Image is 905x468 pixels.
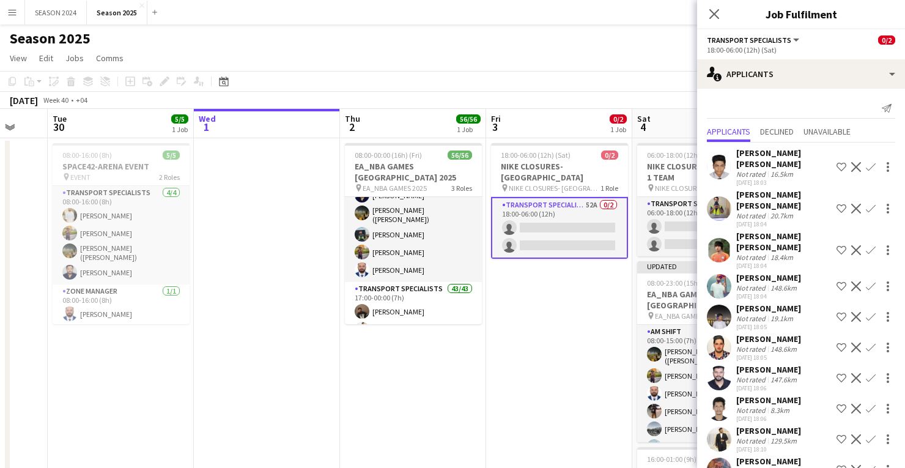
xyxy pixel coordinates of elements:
div: [DATE] 18:05 [736,323,801,331]
span: Jobs [65,53,84,64]
div: 20.7km [768,211,796,220]
div: Not rated [736,436,768,445]
div: 16.5km [768,169,796,179]
div: +04 [76,95,87,105]
div: [DATE] [10,94,38,106]
div: [PERSON_NAME] [736,364,801,375]
span: Applicants [707,127,750,136]
div: Not rated [736,283,768,292]
div: [DATE] 18:06 [736,384,801,392]
div: [PERSON_NAME] [736,425,801,436]
div: 18.4km [768,253,796,262]
div: [PERSON_NAME] [736,272,801,283]
a: Jobs [61,50,89,66]
h3: Job Fulfilment [697,6,905,22]
h1: Season 2025 [10,29,90,48]
div: [PERSON_NAME] [PERSON_NAME] [736,231,832,253]
div: [DATE] 18:04 [736,220,832,228]
div: Not rated [736,344,768,354]
span: Edit [39,53,53,64]
div: 148.6km [768,283,799,292]
div: [PERSON_NAME] [PERSON_NAME] [736,189,832,211]
span: Comms [96,53,124,64]
button: Transport Specialists [707,35,801,45]
div: [PERSON_NAME] [PERSON_NAME] [736,147,832,169]
div: 129.5km [768,436,799,445]
div: Not rated [736,314,768,323]
span: Unavailable [803,127,851,136]
a: Comms [91,50,128,66]
span: Week 40 [40,95,71,105]
div: 19.1km [768,314,796,323]
div: [PERSON_NAME] [736,333,801,344]
button: SEASON 2024 [25,1,87,24]
span: 0/2 [878,35,895,45]
a: View [5,50,32,66]
div: [PERSON_NAME] [736,395,801,406]
div: 148.6km [768,344,799,354]
div: [DATE] 18:05 [736,354,801,362]
div: Applicants [697,59,905,89]
div: [DATE] 18:10 [736,445,801,453]
button: Season 2025 [87,1,147,24]
div: [DATE] 18:04 [736,262,832,270]
span: Transport Specialists [707,35,791,45]
div: [PERSON_NAME] [736,303,801,314]
div: [DATE] 18:04 [736,292,801,300]
div: Not rated [736,375,768,384]
div: Not rated [736,253,768,262]
span: View [10,53,27,64]
div: Not rated [736,169,768,179]
div: Not rated [736,211,768,220]
a: Edit [34,50,58,66]
div: [DATE] 18:06 [736,415,801,423]
span: Declined [760,127,794,136]
div: [DATE] 18:03 [736,179,832,187]
div: [PERSON_NAME] [736,456,801,467]
div: 8.3km [768,406,792,415]
div: 147.6km [768,375,799,384]
div: 18:00-06:00 (12h) (Sat) [707,45,895,54]
div: Not rated [736,406,768,415]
